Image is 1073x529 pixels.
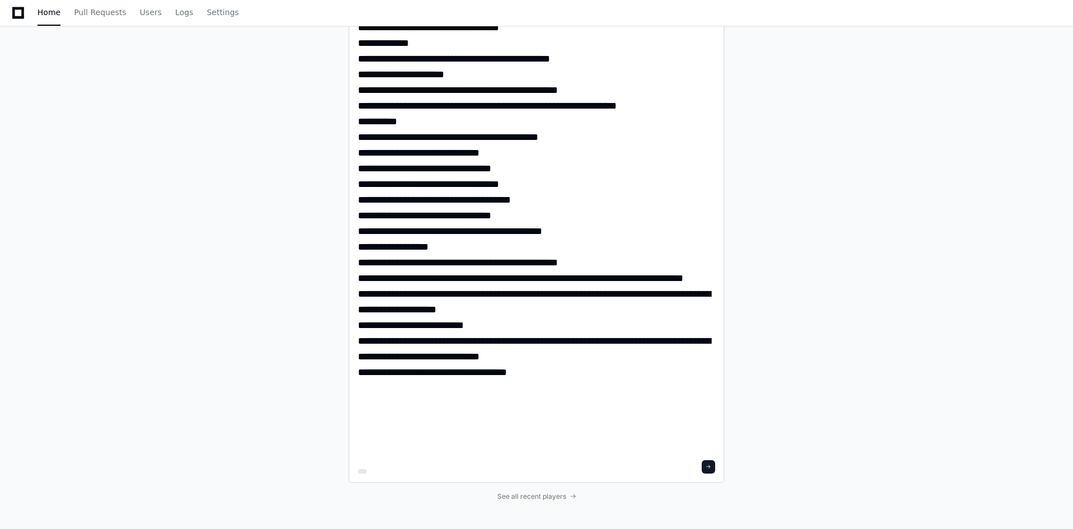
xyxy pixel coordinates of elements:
[175,9,193,16] span: Logs
[207,9,239,16] span: Settings
[348,492,725,501] a: See all recent players
[38,9,60,16] span: Home
[74,9,126,16] span: Pull Requests
[140,9,162,16] span: Users
[497,492,566,501] span: See all recent players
